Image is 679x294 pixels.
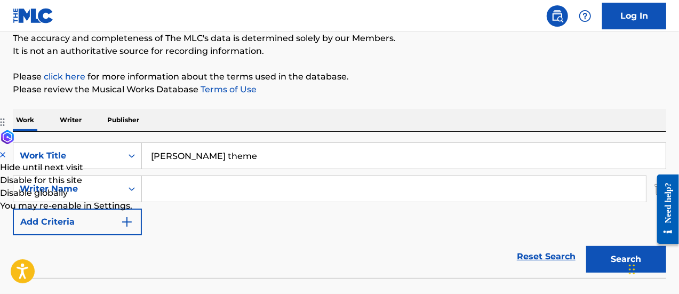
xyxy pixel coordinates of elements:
img: MLC Logo [13,8,54,23]
img: search [551,10,564,22]
iframe: Resource Center [649,166,679,252]
p: Please for more information about the terms used in the database. [13,70,666,83]
p: Work [13,109,37,131]
p: It is not an authoritative source for recording information. [13,45,666,58]
p: Writer [57,109,85,131]
a: Log In [602,3,666,29]
img: help [579,10,592,22]
div: Drag [629,253,635,285]
iframe: Chat Widget [626,243,679,294]
p: Please review the Musical Works Database [13,83,666,96]
img: 9d2ae6d4665cec9f34b9.svg [121,216,133,228]
a: Terms of Use [198,84,257,94]
button: Search [586,246,666,273]
div: Help [574,5,596,27]
button: Add Criteria [13,209,142,235]
p: The accuracy and completeness of The MLC's data is determined solely by our Members. [13,32,666,45]
a: Public Search [547,5,568,27]
p: Publisher [104,109,142,131]
a: Reset Search [512,245,581,268]
a: click here [44,71,85,82]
